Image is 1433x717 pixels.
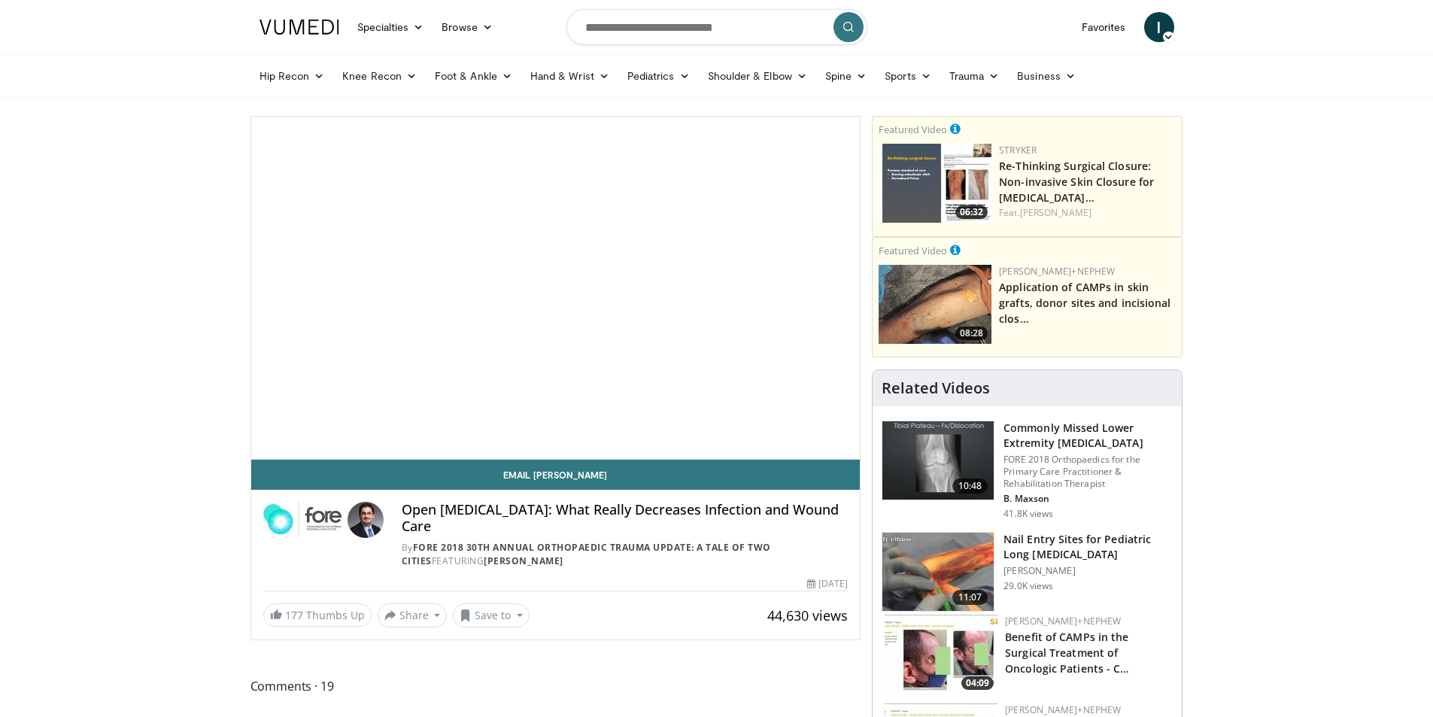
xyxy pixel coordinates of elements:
[699,61,816,91] a: Shoulder & Elbow
[348,12,433,42] a: Specialties
[285,608,303,622] span: 177
[1005,630,1129,676] a: Benefit of CAMPs in the Surgical Treatment of Oncologic Patients - C…
[816,61,876,91] a: Spine
[882,532,1173,612] a: 11:07 Nail Entry Sites for Pediatric Long [MEDICAL_DATA] [PERSON_NAME] 29.0K views
[1020,206,1091,219] a: [PERSON_NAME]
[955,327,988,340] span: 08:28
[251,117,861,460] video-js: Video Player
[1005,703,1121,716] a: [PERSON_NAME]+Nephew
[1008,61,1085,91] a: Business
[1003,508,1053,520] p: 41.8K views
[1005,615,1121,627] a: [PERSON_NAME]+Nephew
[618,61,699,91] a: Pediatrics
[426,61,521,91] a: Foot & Ankle
[1003,565,1173,577] p: [PERSON_NAME]
[999,206,1176,220] div: Feat.
[999,159,1154,205] a: Re-Thinking Surgical Closure: Non-invasive Skin Closure for [MEDICAL_DATA]…
[879,144,991,223] img: f1f532c3-0ef6-42d5-913a-00ff2bbdb663.150x105_q85_crop-smart_upscale.jpg
[402,541,771,567] a: FORE 2018 30th Annual Orthopaedic Trauma Update: A Tale of Two Cities
[879,144,991,223] a: 06:32
[333,61,426,91] a: Knee Recon
[1003,532,1173,562] h3: Nail Entry Sites for Pediatric Long [MEDICAL_DATA]
[952,479,988,494] span: 10:48
[879,265,991,344] a: 08:28
[952,590,988,605] span: 11:07
[1073,12,1135,42] a: Favorites
[961,676,994,690] span: 04:09
[885,615,997,694] a: 04:09
[260,20,339,35] img: VuMedi Logo
[807,577,848,591] div: [DATE]
[521,61,618,91] a: Hand & Wrist
[767,606,848,624] span: 44,630 views
[879,265,991,344] img: bb9168ea-238b-43e8-a026-433e9a802a61.150x105_q85_crop-smart_upscale.jpg
[955,205,988,219] span: 06:32
[484,554,563,567] a: [PERSON_NAME]
[402,502,848,534] h4: Open [MEDICAL_DATA]: What Really Decreases Infection and Wound Care
[882,421,994,500] img: 4aa379b6-386c-4fb5-93ee-de5617843a87.150x105_q85_crop-smart_upscale.jpg
[1003,580,1053,592] p: 29.0K views
[250,61,334,91] a: Hip Recon
[879,244,947,257] small: Featured Video
[1144,12,1174,42] a: I
[566,9,867,45] input: Search topics, interventions
[251,460,861,490] a: Email [PERSON_NAME]
[882,533,994,611] img: d5ySKFN8UhyXrjO34xMDoxOjA4MTsiGN_2.150x105_q85_crop-smart_upscale.jpg
[1003,454,1173,490] p: FORE 2018 Orthopaedics for the Primary Care Practitioner & Rehabilitation Therapist
[876,61,940,91] a: Sports
[453,603,530,627] button: Save to
[263,603,372,627] a: 177 Thumbs Up
[1003,421,1173,451] h3: Commonly Missed Lower Extremity [MEDICAL_DATA]
[999,280,1170,326] a: Application of CAMPs in skin grafts, donor sites and incisional clos…
[999,144,1037,156] a: Stryker
[402,541,848,568] div: By FEATURING
[250,676,861,696] span: Comments 19
[940,61,1009,91] a: Trauma
[882,421,1173,520] a: 10:48 Commonly Missed Lower Extremity [MEDICAL_DATA] FORE 2018 Orthopaedics for the Primary Care ...
[433,12,502,42] a: Browse
[378,603,448,627] button: Share
[263,502,342,538] img: FORE 2018 30th Annual Orthopaedic Trauma Update: A Tale of Two Cities
[1003,493,1173,505] p: B. Maxson
[348,502,384,538] img: Avatar
[882,379,990,397] h4: Related Videos
[999,265,1115,278] a: [PERSON_NAME]+Nephew
[885,615,997,694] img: 9ea3e4e5-613d-48e5-a922-d8ad75ab8de9.150x105_q85_crop-smart_upscale.jpg
[879,123,947,136] small: Featured Video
